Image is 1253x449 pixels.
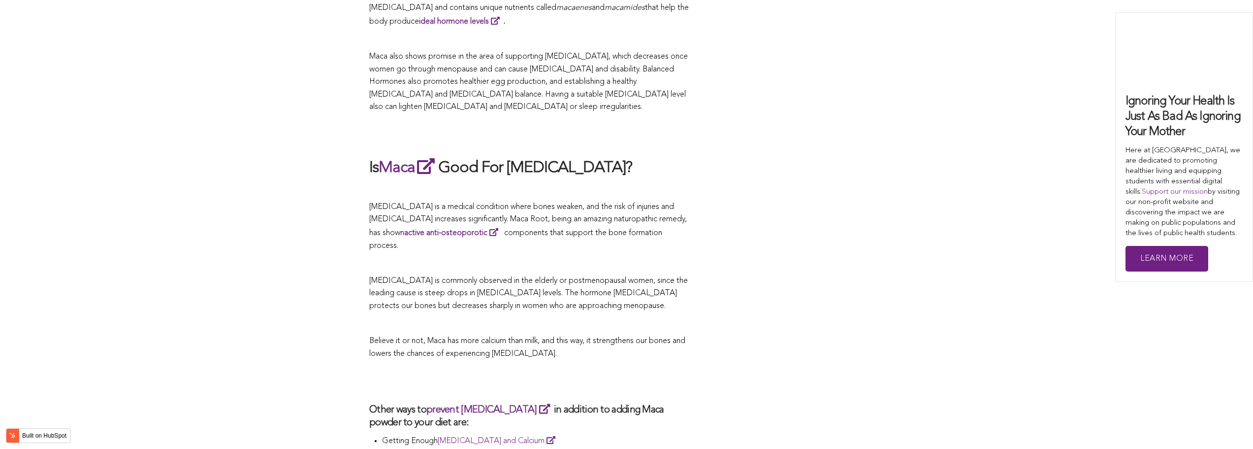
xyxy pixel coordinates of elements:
a: prevent [MEDICAL_DATA] [426,405,554,415]
label: Built on HubSpot [18,429,70,442]
span: [MEDICAL_DATA] is a medical condition where bones weaken, and the risk of injuries and [MEDICAL_D... [369,203,687,250]
span: Maca also shows promise in the area of supporting [MEDICAL_DATA], which decreases once women go t... [369,53,688,111]
span: macamides [605,4,645,12]
strong: . [419,18,505,26]
a: ideal hormone levels [419,18,504,26]
span: [MEDICAL_DATA] is commonly observed in the elderly or postmenopausal women, since the leading cau... [369,277,688,310]
h2: Is Good For [MEDICAL_DATA]? [369,156,689,179]
img: HubSpot sprocket logo [6,430,18,442]
p: Getting Enough [382,434,689,448]
span: that help the body produce [369,4,689,26]
a: Learn More [1125,246,1208,272]
span: Believe it or not, Maca has more calcium than milk, and this way, it strengthens our bones and lo... [369,337,685,358]
h3: Other ways to in addition to adding Maca powder to your diet are: [369,403,689,429]
a: Maca [379,160,438,176]
a: [MEDICAL_DATA] and Calcium [438,437,559,445]
span: macaenes [556,4,592,12]
button: Built on HubSpot [6,428,71,443]
span: and [592,4,605,12]
a: active anti-osteoporotic [404,229,502,237]
iframe: Chat Widget [1204,402,1253,449]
